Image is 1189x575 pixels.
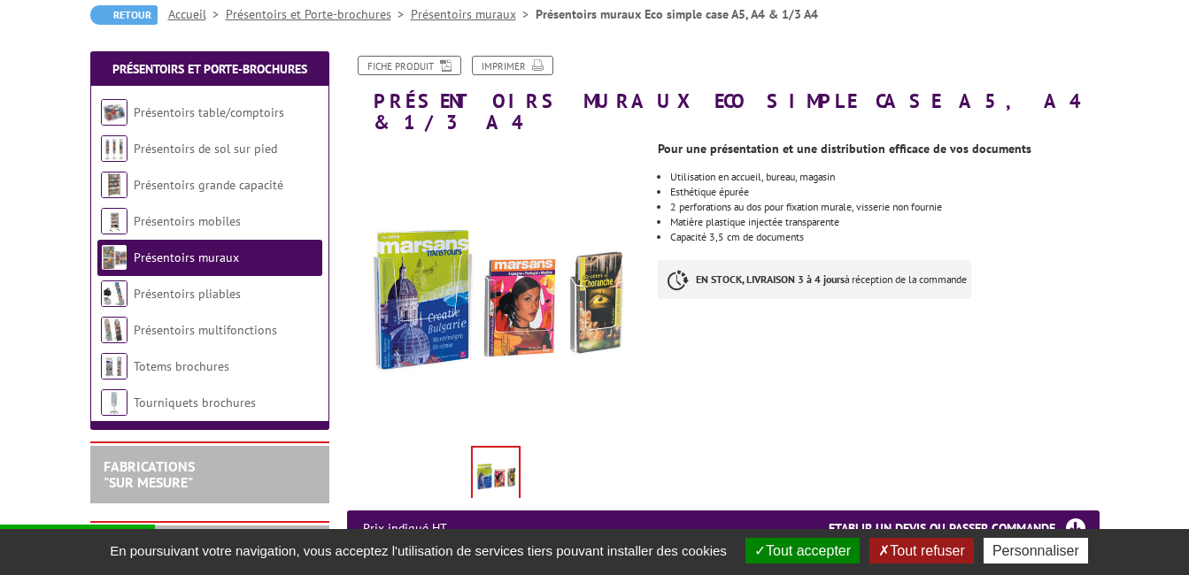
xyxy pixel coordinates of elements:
a: Présentoirs et Porte-brochures [226,6,411,22]
a: Présentoirs de sol sur pied [134,141,277,157]
a: Accueil [168,6,226,22]
p: à réception de la commande [658,260,971,299]
img: Présentoirs table/comptoirs [101,99,127,126]
p: Prix indiqué HT [363,510,447,546]
li: Présentoirs muraux Eco simple case A5, A4 & 1/3 A4 [536,5,818,23]
img: Présentoirs pliables [101,280,127,307]
a: Présentoirs grande capacité [134,177,283,193]
a: Présentoirs muraux [411,6,536,22]
img: Totems brochures [101,353,127,379]
img: Présentoirs multifonctions [101,317,127,343]
a: Tourniquets brochures [134,395,256,410]
li: Utilisation en accueil, bureau, magasin [670,172,1099,182]
img: Présentoirs muraux [101,244,127,271]
button: Personnaliser (fenêtre modale) [984,538,1088,563]
img: 471000_471200_238720_porte-brochures_muraux.jpg [473,448,519,502]
strong: EN STOCK, LIVRAISON 3 à 4 jours [696,272,845,286]
img: 471000_471200_238720_porte-brochures_muraux.jpg [347,142,645,440]
a: Retour [90,5,158,25]
li: 2 perforations au dos pour fixation murale, visserie non fournie [670,202,1099,212]
a: Présentoirs muraux [134,249,239,265]
h1: Présentoirs muraux Eco simple case A5, A4 & 1/3 A4 [334,56,1113,133]
a: Présentoirs mobiles [134,213,241,229]
h3: Etablir un devis ou passer commande [829,510,1100,546]
span: En poursuivant votre navigation, vous acceptez l'utilisation de services tiers pouvant installer ... [101,543,736,558]
a: Présentoirs et Porte-brochures [112,61,307,77]
img: Présentoirs grande capacité [101,172,127,198]
a: Fiche produit [358,56,461,75]
a: Totems brochures [134,358,229,374]
a: Présentoirs pliables [134,286,241,302]
strong: Pour une présentation et une distribution efficace de vos documents [658,141,1031,157]
li: Matière plastique injectée transparente [670,217,1099,227]
a: Imprimer [472,56,553,75]
button: Tout accepter [745,538,860,563]
li: Capacité 3,5 cm de documents [670,232,1099,242]
a: Présentoirs multifonctions [134,322,277,338]
img: Tourniquets brochures [101,389,127,416]
a: FABRICATIONS"Sur Mesure" [104,457,195,491]
button: Tout refuser [869,538,973,563]
img: Présentoirs de sol sur pied [101,135,127,162]
li: Esthétique épurée [670,187,1099,197]
img: Présentoirs mobiles [101,208,127,234]
a: Présentoirs table/comptoirs [134,104,284,120]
